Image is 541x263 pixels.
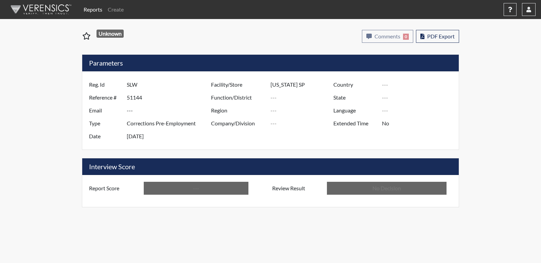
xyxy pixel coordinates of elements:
[84,182,144,195] label: Report Score
[328,91,382,104] label: State
[206,91,270,104] label: Function/District
[84,91,127,104] label: Reference #
[81,3,105,16] a: Reports
[427,33,455,39] span: PDF Export
[362,30,413,43] button: Comments0
[105,3,126,16] a: Create
[267,182,327,195] label: Review Result
[328,78,382,91] label: Country
[328,104,382,117] label: Language
[206,117,270,130] label: Company/Division
[270,117,335,130] input: ---
[82,158,459,175] h5: Interview Score
[127,91,213,104] input: ---
[127,117,213,130] input: ---
[382,104,457,117] input: ---
[84,78,127,91] label: Reg. Id
[84,117,127,130] label: Type
[270,91,335,104] input: ---
[127,78,213,91] input: ---
[97,30,124,38] span: Unknown
[84,130,127,143] label: Date
[144,182,248,195] input: ---
[328,117,382,130] label: Extended Time
[327,182,447,195] input: No Decision
[206,104,270,117] label: Region
[206,78,270,91] label: Facility/Store
[127,104,213,117] input: ---
[270,78,335,91] input: ---
[82,55,459,71] h5: Parameters
[382,91,457,104] input: ---
[382,78,457,91] input: ---
[403,34,409,40] span: 0
[374,33,400,39] span: Comments
[270,104,335,117] input: ---
[84,104,127,117] label: Email
[382,117,457,130] input: ---
[127,130,213,143] input: ---
[416,30,459,43] button: PDF Export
